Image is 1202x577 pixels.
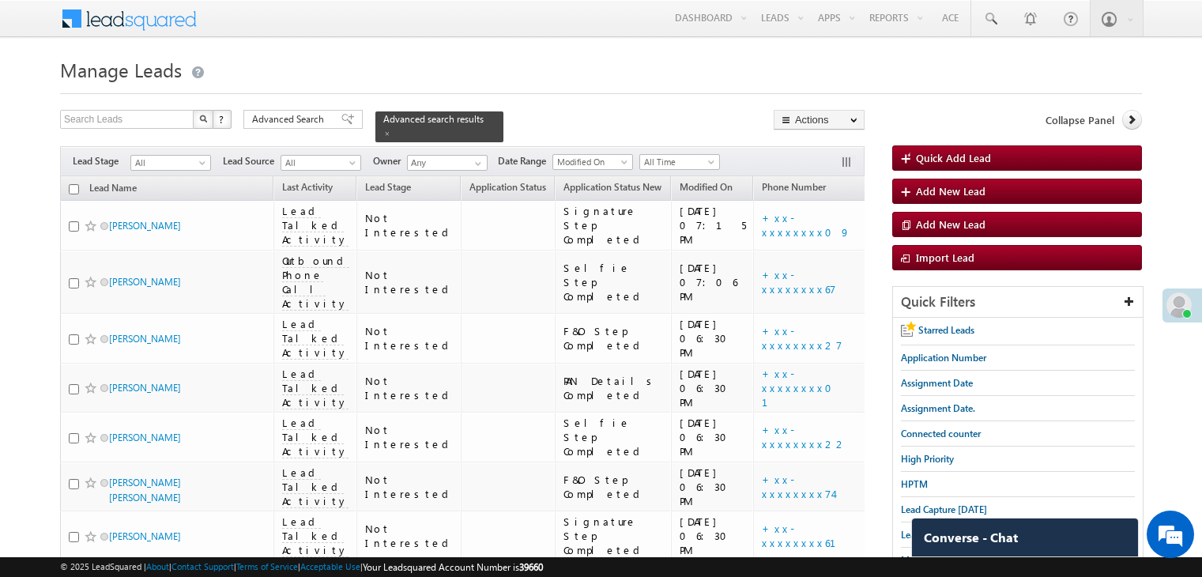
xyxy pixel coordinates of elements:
div: Not Interested [365,522,454,550]
div: F&O Step Completed [563,473,664,501]
span: Import Lead [916,251,974,264]
a: About [146,561,169,571]
span: Lead Talked Activity [282,416,349,458]
span: Collapse Panel [1046,113,1114,127]
div: [DATE] 06:30 PM [680,367,746,409]
span: Lead Stage [73,154,130,168]
a: Lead Stage [357,179,419,199]
div: Signature Step Completed [563,515,664,557]
span: Modified On [680,181,733,193]
span: ? [219,112,226,126]
span: Lead Talked Activity [282,367,349,409]
span: Lead Talked Activity [282,466,349,508]
a: +xx-xxxxxxxx27 [762,324,842,352]
input: Type to Search [407,155,488,171]
a: +xx-xxxxxxxx74 [762,473,833,500]
div: Not Interested [365,423,454,451]
span: Assignment Date. [901,402,975,414]
span: Assignment Date [901,377,973,389]
span: Outbound Phone Call Activity [282,254,349,311]
a: All [130,155,211,171]
input: Check all records [69,184,79,194]
a: +xx-xxxxxxxx67 [762,268,836,296]
div: Not Interested [365,211,454,239]
span: Lead Talked Activity [282,515,349,557]
div: [DATE] 07:15 PM [680,204,746,247]
a: [PERSON_NAME] [PERSON_NAME] [109,477,181,503]
span: Add New Lead [916,184,985,198]
a: +xx-xxxxxxxx09 [762,211,850,239]
div: Not Interested [365,324,454,353]
a: All Time [639,154,720,170]
a: [PERSON_NAME] [109,276,181,288]
span: Converse - Chat [924,530,1018,545]
a: [PERSON_NAME] [109,220,181,232]
span: Add New Lead [916,217,985,231]
div: [DATE] 06:30 PM [680,416,746,458]
span: Phone Number [762,181,826,193]
span: 39660 [519,561,543,573]
a: +xx-xxxxxxxx61 [762,522,855,549]
span: Application Status New [563,181,661,193]
span: © 2025 LeadSquared | | | | | [60,560,543,575]
a: [PERSON_NAME] [109,432,181,443]
div: Signature Step Completed [563,204,664,247]
span: Lead Source [223,154,281,168]
div: [DATE] 07:06 PM [680,261,746,304]
span: Lead Talked Activity [282,204,349,247]
div: Selfie Step Completed [563,261,664,304]
span: Owner [373,154,407,168]
div: Not Interested [365,374,454,402]
div: PAN Details Completed [563,374,664,402]
a: All [281,155,361,171]
span: Application Number [901,352,986,364]
span: Advanced Search [252,112,329,126]
span: All Time [640,155,715,169]
span: Messages [901,554,941,566]
span: HPTM [901,478,928,490]
a: Terms of Service [236,561,298,571]
a: Phone Number [754,179,834,199]
span: High Priority [901,453,954,465]
a: Show All Items [466,156,486,172]
a: Lead Name [81,179,145,200]
a: +xx-xxxxxxxx22 [762,423,847,451]
a: Modified On [672,179,740,199]
span: Lead Capture [DATE] [901,529,987,541]
div: [DATE] 06:30 PM [680,317,746,360]
button: ? [213,110,232,129]
a: Contact Support [171,561,234,571]
span: Date Range [498,154,552,168]
a: Modified On [552,154,633,170]
img: Search [199,115,207,123]
a: +xx-xxxxxxxx01 [762,367,842,409]
span: Lead Talked Activity [282,317,349,360]
span: Advanced search results [383,113,484,125]
div: Not Interested [365,473,454,501]
button: Actions [774,110,865,130]
div: Not Interested [365,268,454,296]
div: [DATE] 06:30 PM [680,515,746,557]
span: Application Status [469,181,546,193]
a: [PERSON_NAME] [109,530,181,542]
div: F&O Step Completed [563,324,664,353]
span: All [131,156,206,170]
a: Last Activity [274,179,341,199]
span: Connected counter [901,428,981,439]
a: Acceptable Use [300,561,360,571]
span: Your Leadsquared Account Number is [363,561,543,573]
span: Lead Stage [365,181,411,193]
span: Manage Leads [60,57,182,82]
div: Selfie Step Completed [563,416,664,458]
span: Starred Leads [918,324,974,336]
a: Application Status [462,179,554,199]
span: Quick Add Lead [916,151,991,164]
span: Modified On [553,155,628,169]
a: [PERSON_NAME] [109,333,181,345]
div: [DATE] 06:30 PM [680,466,746,508]
span: Lead Capture [DATE] [901,503,987,515]
a: [PERSON_NAME] [109,382,181,394]
a: Application Status New [556,179,669,199]
div: Quick Filters [893,287,1143,318]
span: All [281,156,356,170]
